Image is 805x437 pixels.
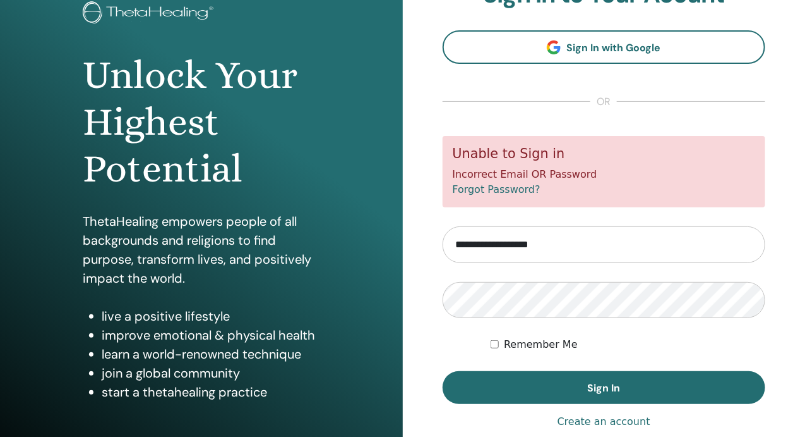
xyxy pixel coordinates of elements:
a: Sign In with Google [443,30,766,64]
h1: Unlock Your Highest Potential [83,52,319,193]
div: Incorrect Email OR Password [443,136,766,207]
li: start a thetahealing practice [102,383,319,402]
label: Remember Me [504,337,578,352]
h5: Unable to Sign in [453,146,756,162]
a: Create an account [558,414,650,429]
li: join a global community [102,364,319,383]
p: ThetaHealing empowers people of all backgrounds and religions to find purpose, transform lives, a... [83,212,319,288]
span: or [590,94,617,109]
li: live a positive lifestyle [102,307,319,326]
li: improve emotional & physical health [102,326,319,345]
span: Sign In [587,381,620,395]
a: Forgot Password? [453,183,540,195]
div: Keep me authenticated indefinitely or until I manually logout [491,337,765,352]
li: learn a world-renowned technique [102,345,319,364]
button: Sign In [443,371,766,404]
span: Sign In with Google [567,41,661,54]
